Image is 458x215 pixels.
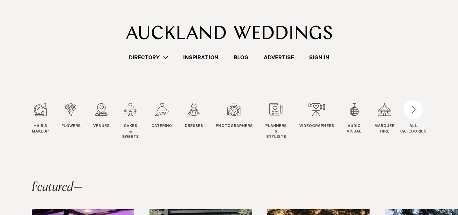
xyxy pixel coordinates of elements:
swiper-slide: 8 / 12 [265,103,299,140]
span: Cakes & Sweets [122,124,139,140]
a: Venues [93,103,109,129]
swiper-slide: 6 / 12 [185,103,216,140]
a: Flowers [61,103,80,129]
swiper-slide: 11 / 12 [374,103,407,140]
span: Photographers [216,124,253,129]
swiper-slide: 1 / 12 [32,103,61,140]
span: Flowers [61,124,80,129]
span: Catering [151,124,172,129]
a: Planners & Stylists [265,103,287,140]
a: Hair & Makeup [32,103,49,135]
a: Catering [151,103,172,129]
button: ALLCATEGORIES [400,103,426,133]
swiper-slide: 7 / 12 [216,103,265,140]
a: Blog [226,53,256,62]
swiper-slide: 9 / 12 [299,103,347,140]
a: Marquee Hire [374,103,394,135]
swiper-slide: 5 / 12 [151,103,185,140]
swiper-slide: 4 / 12 [122,103,151,140]
img: Auckland Weddings Logo [126,25,332,39]
span: Hair & Makeup [32,124,49,135]
span: Planners & Stylists [265,124,287,140]
swiper-slide: 3 / 12 [93,103,122,140]
a: Directory [121,53,176,62]
a: Dresses [185,103,203,129]
a: Advertise [256,53,302,62]
a: Audio Visual [347,103,362,135]
span: Videographers [299,124,334,129]
swiper-slide: 10 / 12 [347,103,374,140]
a: Photographers [216,103,253,129]
a: Inspiration [176,53,226,62]
a: Cakes & Sweets [122,103,139,140]
h2: Featured [32,181,83,194]
span: Marquee Hire [374,124,394,135]
span: Dresses [185,124,203,129]
a: Videographers [299,103,334,129]
span: Venues [93,124,109,129]
a: Sign In [302,53,337,62]
swiper-slide: 2 / 12 [61,103,93,140]
div: ALL CATEGORIES [400,124,426,135]
span: Audio Visual [347,124,362,135]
